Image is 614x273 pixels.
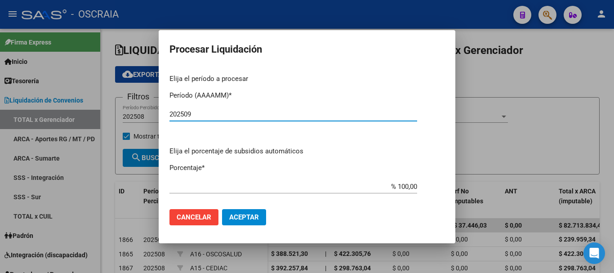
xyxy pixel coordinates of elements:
[169,163,445,173] p: Porcentaje
[169,41,445,58] h2: Procesar Liquidación
[169,146,445,157] p: Elija el porcentaje de subsidios automáticos
[177,213,211,221] span: Cancelar
[169,74,445,84] p: Elija el período a procesar
[583,242,605,264] div: Open Intercom Messenger
[229,213,259,221] span: Aceptar
[169,90,445,101] p: Período (AAAAMM)
[169,209,218,225] button: Cancelar
[222,209,266,225] button: Aceptar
